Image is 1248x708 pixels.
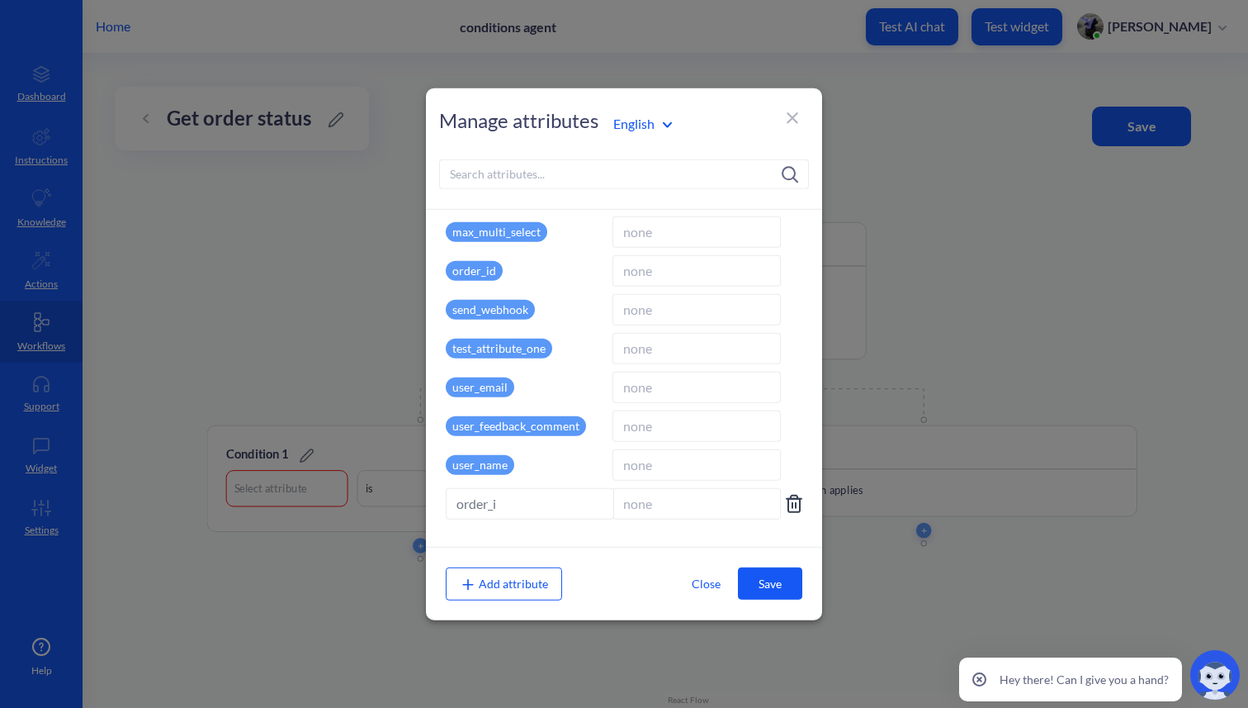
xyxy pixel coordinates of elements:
[446,260,503,280] p: order_id
[446,221,547,241] p: max_multi_select
[674,568,738,598] button: Close
[446,338,552,358] p: test_attribute_one
[446,454,514,474] p: user_name
[446,416,586,435] p: user_feedback_comment
[446,487,614,519] input: none
[446,377,514,397] p: user_email
[612,410,781,441] input: none
[612,293,781,325] input: none
[613,113,672,133] div: English
[738,567,802,599] button: Save
[446,299,535,319] p: send_webhook
[612,449,781,480] input: none
[1190,650,1240,700] img: copilot-icon.svg
[612,487,781,519] input: none
[439,107,598,132] h2: Manage attributes
[439,159,809,188] input: Search attributes...
[612,254,781,286] input: none
[612,216,781,247] input: none
[460,576,548,590] span: Add attribute
[612,371,781,402] input: none
[1000,671,1169,688] p: Hey there! Can I give you a hand?
[612,332,781,364] input: none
